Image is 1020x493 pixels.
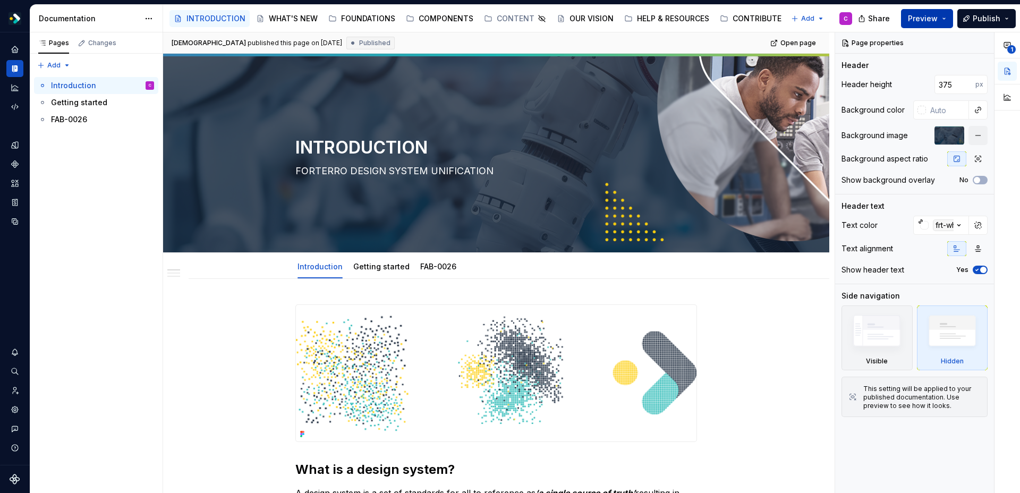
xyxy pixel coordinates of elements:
[866,357,888,365] div: Visible
[34,77,158,94] a: IntroductionC
[6,401,23,418] div: Settings
[716,10,786,27] a: CONTRIBUTE
[959,176,968,184] label: No
[88,39,116,47] div: Changes
[552,10,618,27] a: OUR VISION
[402,10,478,27] a: COMPONENTS
[913,216,969,235] button: frt-white-500
[733,13,781,24] div: CONTRIBUTE
[6,213,23,230] a: Data sources
[933,219,984,231] div: frt-white-500
[10,474,20,484] svg: Supernova Logo
[780,39,816,47] span: Open page
[480,10,550,27] a: CONTENT
[497,13,534,24] div: CONTENT
[957,9,1016,28] button: Publish
[6,156,23,173] div: Components
[353,262,410,271] a: Getting started
[620,10,713,27] a: HELP & RESOURCES
[149,80,151,91] div: C
[941,357,964,365] div: Hidden
[6,382,23,399] a: Invite team
[186,13,245,24] div: INTRODUCTION
[293,135,695,160] textarea: INTRODUCTION
[269,13,318,24] div: WHAT'S NEW
[34,94,158,111] a: Getting started
[248,39,342,47] div: published this page on [DATE]
[6,41,23,58] a: Home
[295,461,697,478] h2: What is a design system?
[853,9,897,28] button: Share
[6,137,23,154] a: Design tokens
[6,194,23,211] a: Storybook stories
[901,9,953,28] button: Preview
[6,175,23,192] a: Assets
[6,363,23,380] button: Search ⌘K
[6,79,23,96] a: Analytics
[841,175,935,185] div: Show background overlay
[956,266,968,274] label: Yes
[34,77,158,128] div: Page tree
[419,13,473,24] div: COMPONENTS
[6,344,23,361] button: Notifications
[349,255,414,277] div: Getting started
[841,60,869,71] div: Header
[788,11,828,26] button: Add
[51,114,87,125] div: FAB-0026
[6,420,23,437] button: Contact support
[767,36,821,50] a: Open page
[6,60,23,77] a: Documentation
[8,12,21,25] img: 19b433f1-4eb9-4ddc-9788-ff6ca78edb97.png
[841,79,892,90] div: Header height
[252,10,322,27] a: WHAT'S NEW
[420,262,456,271] a: FAB-0026
[844,14,848,23] div: C
[359,39,390,47] span: Published
[975,80,983,89] p: px
[293,163,695,180] textarea: FORTERRO DESIGN SYSTEM UNIFICATION
[38,39,69,47] div: Pages
[841,220,878,231] div: Text color
[39,13,139,24] div: Documentation
[868,13,890,24] span: Share
[293,255,347,277] div: Introduction
[47,61,61,70] span: Add
[863,385,981,410] div: This setting will be applied to your published documentation. Use preview to see how it looks.
[169,8,786,29] div: Page tree
[801,14,814,23] span: Add
[51,97,107,108] div: Getting started
[973,13,1000,24] span: Publish
[1007,45,1016,54] span: 1
[841,154,928,164] div: Background aspect ratio
[841,201,885,211] div: Header text
[841,105,905,115] div: Background color
[51,80,96,91] div: Introduction
[6,98,23,115] a: Code automation
[841,291,900,301] div: Side navigation
[416,255,461,277] div: FAB-0026
[908,13,938,24] span: Preview
[324,10,399,27] a: FOUNDATIONS
[34,111,158,128] a: FAB-0026
[926,100,969,120] input: Auto
[34,58,74,73] button: Add
[637,13,709,24] div: HELP & RESOURCES
[172,39,246,47] span: [DEMOGRAPHIC_DATA]
[934,75,975,94] input: Auto
[169,10,250,27] a: INTRODUCTION
[297,262,343,271] a: Introduction
[841,265,904,275] div: Show header text
[841,130,908,141] div: Background image
[841,305,913,370] div: Visible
